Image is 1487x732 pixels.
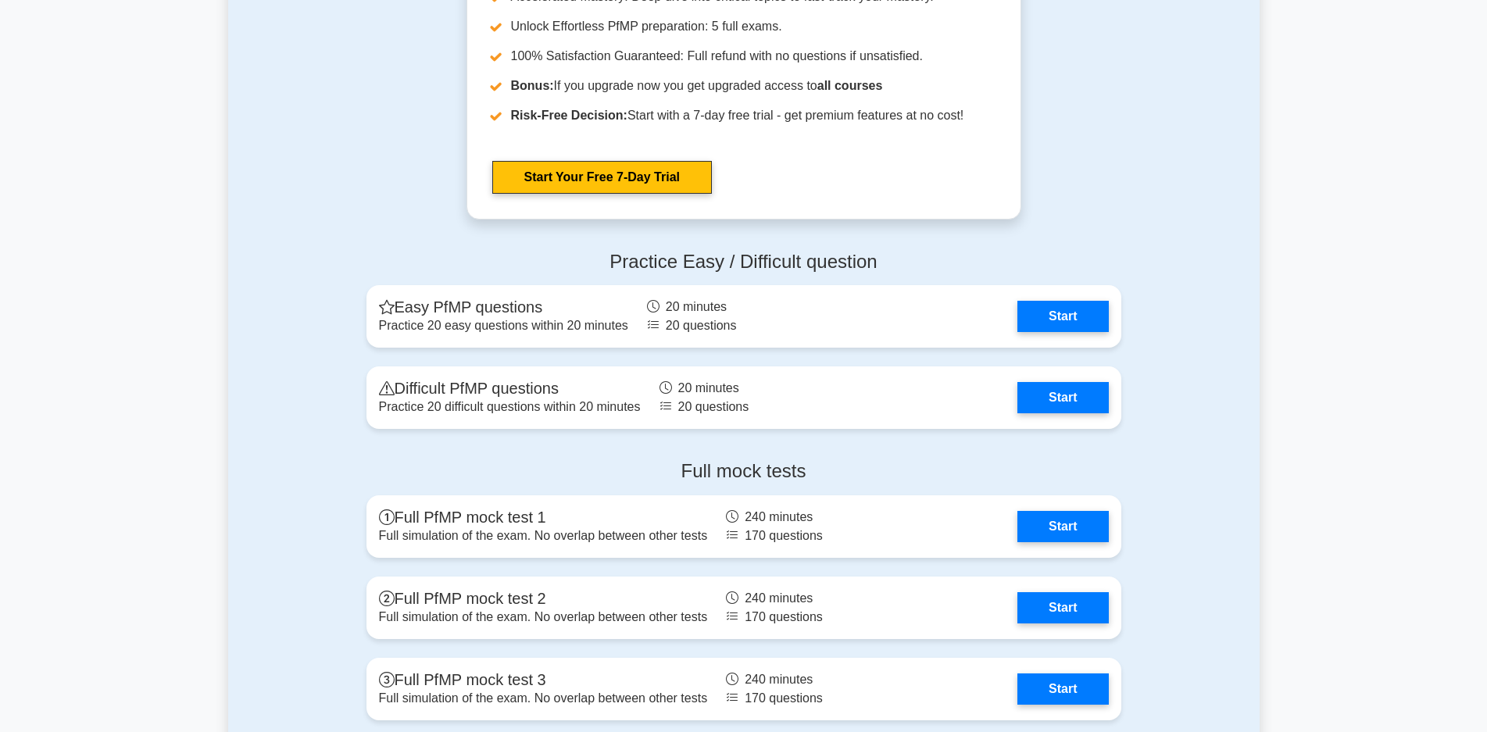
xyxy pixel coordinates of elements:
[492,161,712,194] a: Start Your Free 7-Day Trial
[366,460,1121,483] h4: Full mock tests
[1017,673,1108,705] a: Start
[1017,592,1108,623] a: Start
[1017,301,1108,332] a: Start
[1017,511,1108,542] a: Start
[1017,382,1108,413] a: Start
[366,251,1121,273] h4: Practice Easy / Difficult question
